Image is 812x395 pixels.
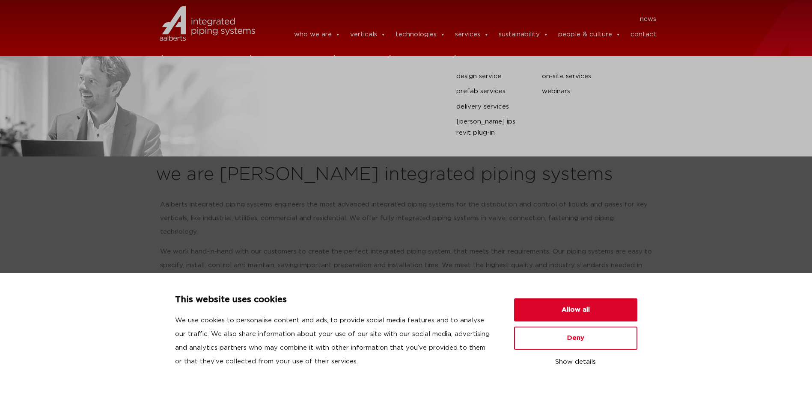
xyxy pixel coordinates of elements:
a: verticals [350,26,386,43]
a: prefab services [456,86,529,97]
a: webinars [542,86,615,97]
a: on-site services [542,71,615,82]
a: design service [456,71,529,82]
a: [PERSON_NAME] IPS Revit plug-in [456,116,529,138]
a: services [455,26,489,43]
p: We use cookies to personalise content and ads, to provide social media features and to analyse ou... [175,314,494,368]
a: who we are [294,26,341,43]
h2: we are [PERSON_NAME] integrated piping systems [156,165,657,185]
button: Deny [514,327,637,350]
p: This website uses cookies [175,293,494,307]
a: delivery services [456,101,529,112]
a: news [640,12,656,26]
a: contact [631,26,656,43]
button: Allow all [514,298,637,321]
nav: Menu [268,12,657,26]
button: Show details [514,355,637,369]
a: technologies [396,26,446,43]
a: sustainability [499,26,549,43]
p: We work hand-in-hand with our customers to create the perfect integrated piping system, that meet... [160,245,652,286]
a: people & culture [558,26,621,43]
p: Aalberts integrated piping systems engineers the most advanced integrated piping systems for the ... [160,198,652,239]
